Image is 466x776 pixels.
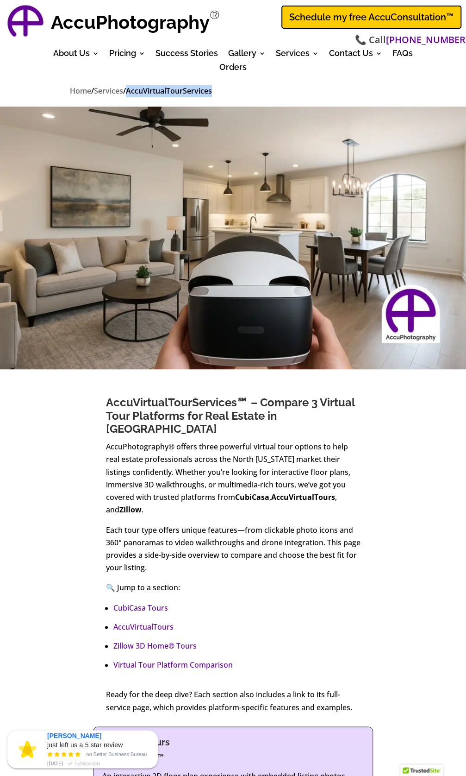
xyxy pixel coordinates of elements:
a: AccuPhotography Logo - Professional Real Estate Photography and Media Services in Dallas, Texas [5,2,46,44]
span: [DATE] [47,758,63,768]
strong: Zillow [119,505,142,515]
a: Contact Us [329,50,382,60]
a: About Us [53,50,99,60]
p: 🔍 Jump to a section: [106,581,360,601]
h3: CubiCasa Tour™ [102,752,364,766]
span: on Better Business Bureau [86,750,147,757]
span: AccuVirtualTourServices℠ – Compare 3 Virtual Tour Platforms for Real Estate in [GEOGRAPHIC_DATA] [106,396,355,436]
a: Services [276,50,319,60]
a: Home [70,86,91,97]
strong: AccuPhotography [51,11,210,33]
img: AccuPhotography [5,2,46,44]
a: Pricing [109,50,145,60]
p: AccuPhotography® offers three powerful virtual tour options to help real estate professionals acr... [106,441,360,524]
span: AccuVirtualTourServices [126,86,212,96]
a: Schedule my free AccuConsultation™ [281,6,461,29]
nav: breadcrumbs [70,85,397,97]
p: Ready for the deep dive? Each section also includes a link to its full-service page, which provid... [106,688,360,713]
a: AccuVirtualTours [113,622,174,632]
img: engage-placeholder--review.png [19,741,36,757]
strong: CubiCasa [235,492,269,502]
p: Each tour type offers unique features—from clickable photo icons and 360° panoramas to video walk... [106,524,360,582]
span:  [66,759,75,769]
a: Virtual Tour Platform Comparison [113,660,233,670]
span: by [75,758,100,768]
span: just left us a 5 star review [47,740,123,749]
a: Services [94,86,123,97]
a: FAQs [392,50,413,60]
span:  [47,751,82,759]
a: Gallery [228,50,266,60]
strong: NiceJob [80,760,100,766]
a: Success Stories [155,50,218,60]
sup: Registered Trademark [210,8,220,22]
a: Zillow 3D Home® Tours [113,641,197,651]
a: Orders [219,64,247,74]
span: / [91,86,94,96]
span: [PERSON_NAME] [47,731,101,740]
a: CubiCasa Tours [113,603,168,613]
span: / [123,86,126,96]
strong: AccuVirtualTours [271,492,335,502]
